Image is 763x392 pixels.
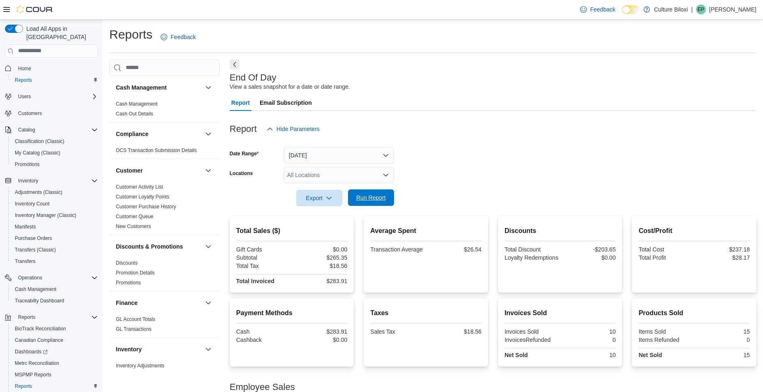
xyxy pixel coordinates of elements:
span: Operations [15,273,98,283]
div: Cash [236,328,290,335]
button: Run Report [348,189,394,206]
a: Inventory Count [12,199,53,209]
div: 0 [562,337,615,343]
div: $0.00 [293,246,347,253]
div: $18.56 [428,328,482,335]
a: Customer Activity List [116,184,163,190]
h3: Inventory [116,345,142,353]
div: Loyalty Redemptions [505,254,558,261]
span: Reports [12,381,98,391]
a: Inventory Manager (Classic) [12,210,80,220]
a: Cash Management [116,101,157,107]
span: Purchase Orders [15,235,52,242]
span: Canadian Compliance [15,337,63,344]
button: BioTrack Reconciliation [8,323,101,334]
p: Culture Biloxi [654,5,688,14]
span: Operations [18,274,42,281]
span: Reports [15,312,98,322]
h3: Report [230,124,257,134]
button: Traceabilty Dashboard [8,295,101,307]
span: Promotions [15,161,40,168]
div: Subtotal [236,254,290,261]
span: Manifests [12,222,98,232]
div: $237.18 [696,246,750,253]
a: Reports [12,381,35,391]
img: Cova [16,5,53,14]
span: Promotions [116,279,141,286]
span: Traceabilty Dashboard [12,296,98,306]
span: Adjustments (Classic) [15,189,62,196]
a: OCS Transaction Submission Details [116,148,197,153]
a: Cash Management [12,284,60,294]
button: Finance [203,298,213,308]
button: Manifests [8,221,101,233]
div: Items Refunded [639,337,692,343]
button: Operations [15,273,46,283]
span: Email Subscription [260,95,312,111]
div: $283.91 [293,278,347,284]
span: My Catalog (Classic) [12,148,98,158]
button: Catalog [15,125,38,135]
span: Metrc Reconciliation [12,358,98,368]
button: Compliance [116,130,202,138]
span: Export [301,190,337,206]
button: Promotions [8,159,101,170]
span: Cash Management [12,284,98,294]
button: Operations [2,272,101,284]
span: Inventory [18,178,38,184]
span: Transfers (Classic) [15,247,56,253]
h2: Products Sold [639,308,750,318]
div: Total Cost [639,246,692,253]
button: Inventory [203,344,213,354]
h3: Discounts & Promotions [116,242,183,251]
button: Inventory [2,175,101,187]
span: Customers [18,110,42,117]
a: Customer Loyalty Points [116,194,169,200]
a: Transfers (Classic) [12,245,59,255]
button: Reports [15,312,39,322]
span: Classification (Classic) [15,138,65,145]
a: GL Account Totals [116,316,155,322]
a: Reports [12,75,35,85]
a: Manifests [12,222,39,232]
span: Cash Management [15,286,56,293]
button: Discounts & Promotions [203,242,213,251]
div: Customer [109,182,220,235]
a: Feedback [157,29,199,45]
span: MSPMP Reports [15,371,51,378]
div: $18.56 [293,263,347,269]
div: $265.35 [293,254,347,261]
div: InvoicesRefunded [505,337,558,343]
span: Hide Parameters [277,125,320,133]
h3: End Of Day [230,73,277,83]
button: Discounts & Promotions [116,242,202,251]
span: OCS Transaction Submission Details [116,147,197,154]
div: 10 [562,328,615,335]
button: Canadian Compliance [8,334,101,346]
a: Customers [15,108,45,118]
div: Cashback [236,337,290,343]
div: Total Discount [505,246,558,253]
h3: Customer [116,166,143,175]
span: Catalog [18,127,35,133]
span: Users [18,93,31,100]
span: Manifests [15,224,36,230]
span: MSPMP Reports [12,370,98,380]
a: Inventory Adjustments [116,363,164,369]
a: Transfers [12,256,39,266]
button: Catalog [2,124,101,136]
button: MSPMP Reports [8,369,101,380]
span: Promotion Details [116,270,155,276]
button: Next [230,60,240,69]
span: Reports [18,314,35,321]
button: Cash Management [8,284,101,295]
a: Feedback [577,1,618,18]
div: $283.91 [293,328,347,335]
h3: Employee Sales [230,382,295,392]
h2: Payment Methods [236,308,348,318]
div: $0.00 [562,254,615,261]
button: Transfers (Classic) [8,244,101,256]
span: Users [15,92,98,101]
button: Cash Management [116,83,202,92]
div: Total Profit [639,254,692,261]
